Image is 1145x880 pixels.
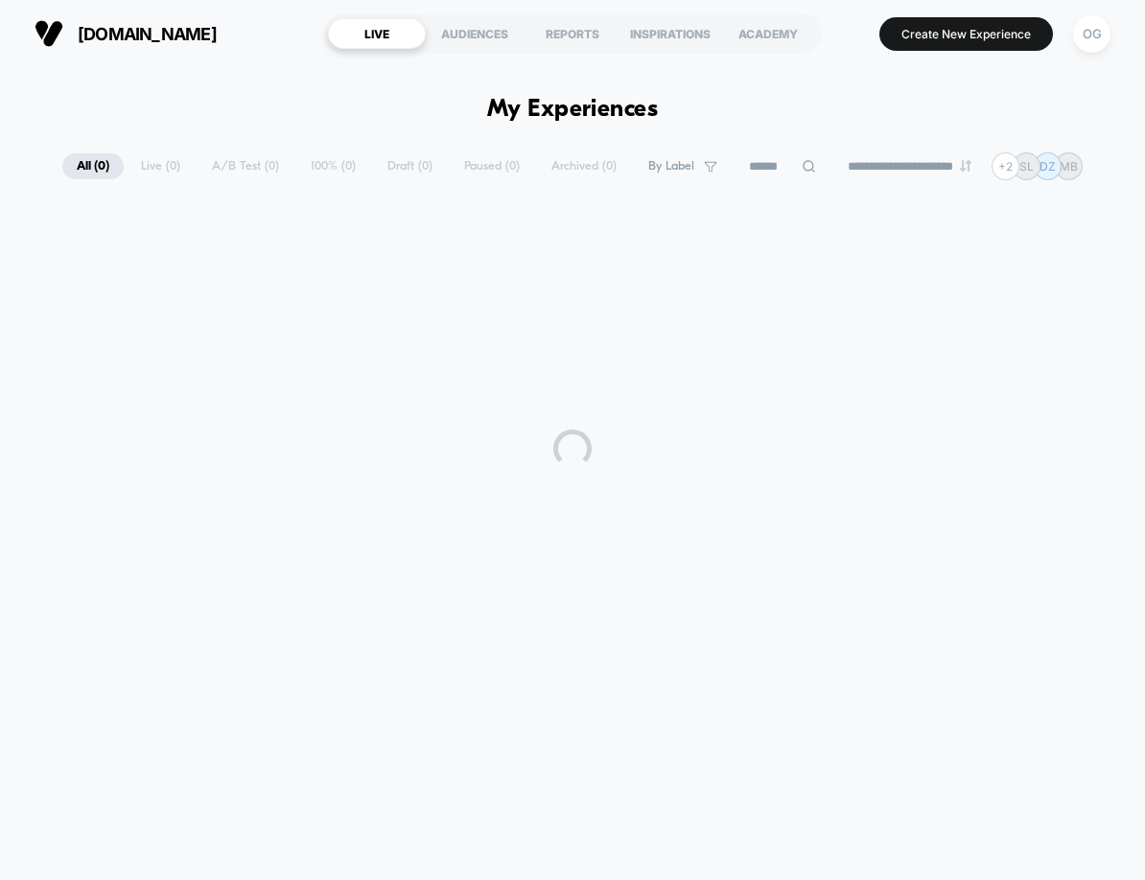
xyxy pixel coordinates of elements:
p: DZ [1040,159,1056,174]
span: [DOMAIN_NAME] [78,24,217,44]
h1: My Experiences [487,96,659,124]
div: ACADEMY [719,18,817,49]
div: LIVE [328,18,426,49]
span: By Label [648,159,694,174]
div: OG [1073,15,1110,53]
button: Create New Experience [879,17,1053,51]
div: REPORTS [524,18,621,49]
img: end [960,160,971,172]
p: SL [1019,159,1034,174]
button: OG [1067,14,1116,54]
span: All ( 0 ) [62,153,124,179]
button: [DOMAIN_NAME] [29,18,222,49]
div: INSPIRATIONS [621,18,719,49]
div: AUDIENCES [426,18,524,49]
img: Visually logo [35,19,63,48]
div: + 2 [992,152,1019,180]
p: MB [1060,159,1078,174]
